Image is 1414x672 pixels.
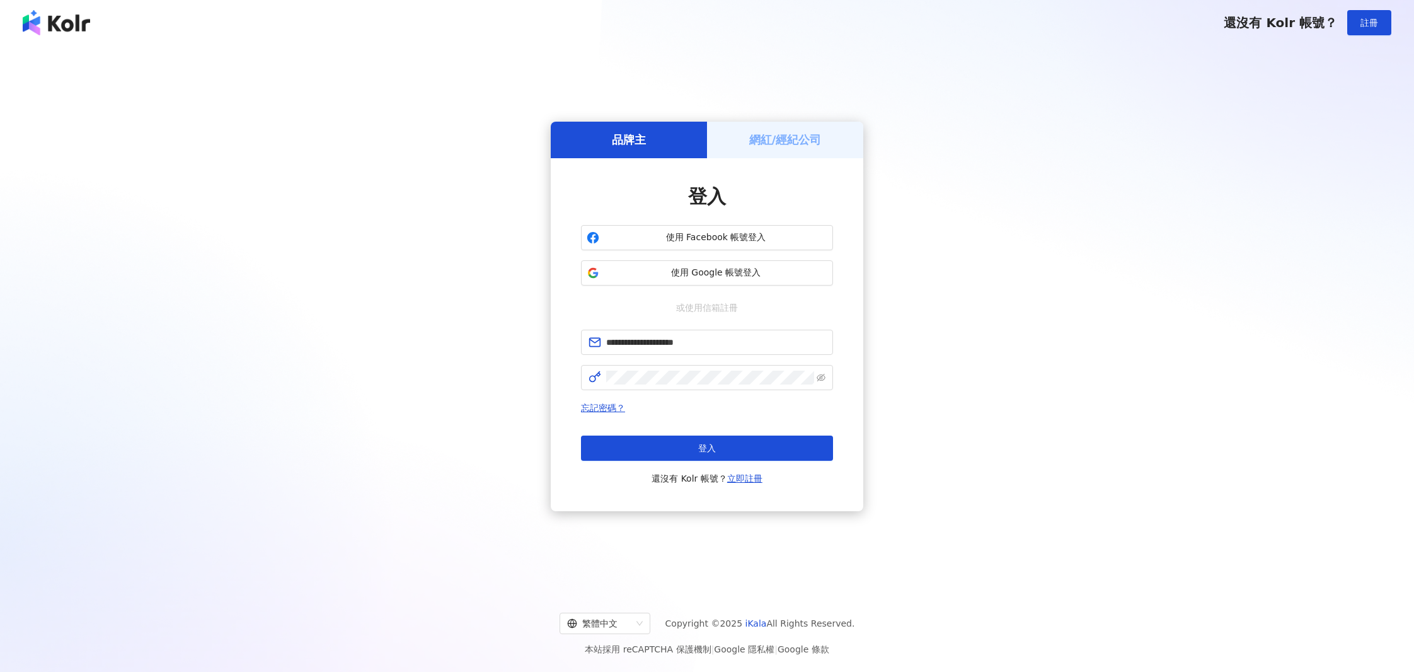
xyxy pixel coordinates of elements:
[749,132,822,148] h5: 網紅/經紀公司
[745,618,767,629] a: iKala
[1360,18,1378,28] span: 註冊
[727,473,762,484] a: 立即註冊
[711,644,715,654] span: |
[652,471,762,486] span: 還沒有 Kolr 帳號？
[604,267,827,279] span: 使用 Google 帳號登入
[665,616,855,631] span: Copyright © 2025 All Rights Reserved.
[714,644,774,654] a: Google 隱私權
[581,260,833,286] button: 使用 Google 帳號登入
[1224,15,1337,30] span: 還沒有 Kolr 帳號？
[604,231,827,244] span: 使用 Facebook 帳號登入
[581,225,833,250] button: 使用 Facebook 帳號登入
[774,644,778,654] span: |
[1347,10,1391,35] button: 註冊
[667,301,747,315] span: 或使用信箱註冊
[567,613,631,634] div: 繁體中文
[817,373,825,382] span: eye-invisible
[581,403,625,413] a: 忘記密碼？
[698,443,716,453] span: 登入
[23,10,90,35] img: logo
[585,642,829,657] span: 本站採用 reCAPTCHA 保護機制
[612,132,646,148] h5: 品牌主
[581,436,833,461] button: 登入
[778,644,829,654] a: Google 條款
[688,185,726,207] span: 登入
